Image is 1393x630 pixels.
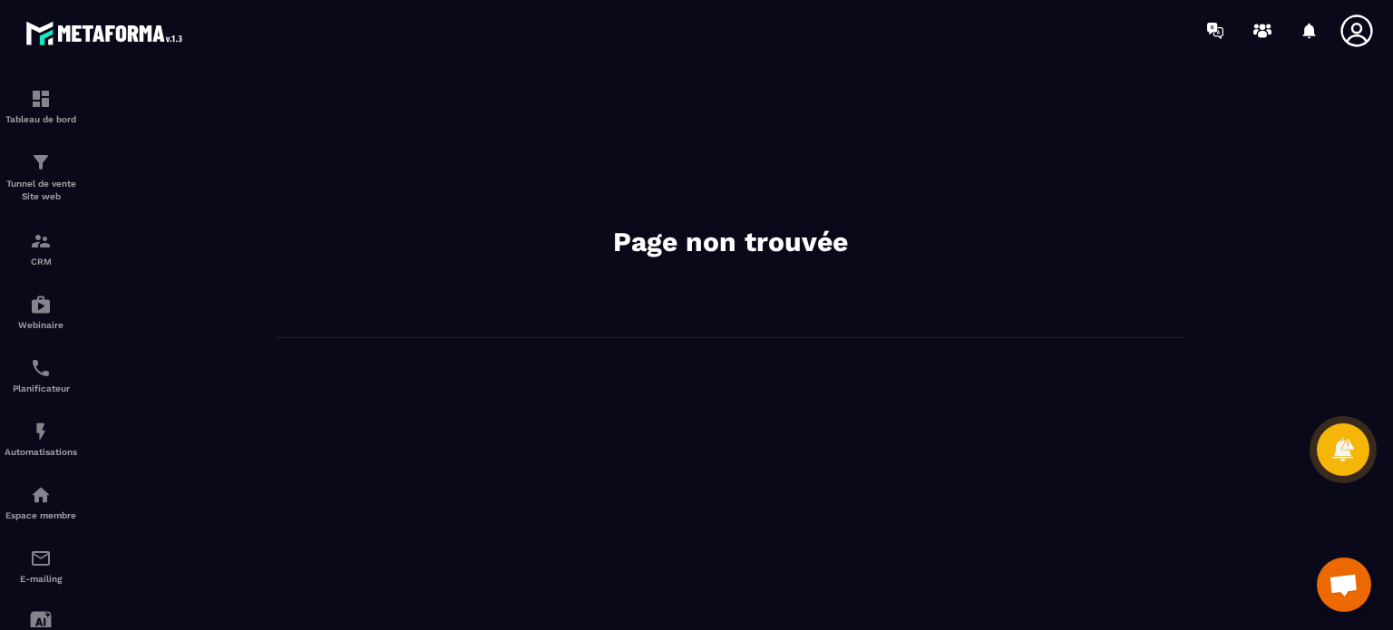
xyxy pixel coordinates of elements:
[5,217,77,280] a: formationformationCRM
[30,151,52,173] img: formation
[5,510,77,520] p: Espace membre
[30,421,52,442] img: automations
[5,178,77,203] p: Tunnel de vente Site web
[5,407,77,470] a: automationsautomationsAutomatisations
[5,74,77,138] a: formationformationTableau de bord
[5,534,77,597] a: emailemailE-mailing
[30,88,52,110] img: formation
[30,548,52,569] img: email
[5,383,77,393] p: Planificateur
[1317,557,1371,612] div: Ouvrir le chat
[5,138,77,217] a: formationformationTunnel de vente Site web
[30,294,52,315] img: automations
[30,230,52,252] img: formation
[5,257,77,267] p: CRM
[5,344,77,407] a: schedulerschedulerPlanificateur
[5,114,77,124] p: Tableau de bord
[458,224,1002,260] h2: Page non trouvée
[30,357,52,379] img: scheduler
[5,447,77,457] p: Automatisations
[5,320,77,330] p: Webinaire
[5,574,77,584] p: E-mailing
[5,280,77,344] a: automationsautomationsWebinaire
[5,470,77,534] a: automationsautomationsEspace membre
[30,484,52,506] img: automations
[25,16,189,50] img: logo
